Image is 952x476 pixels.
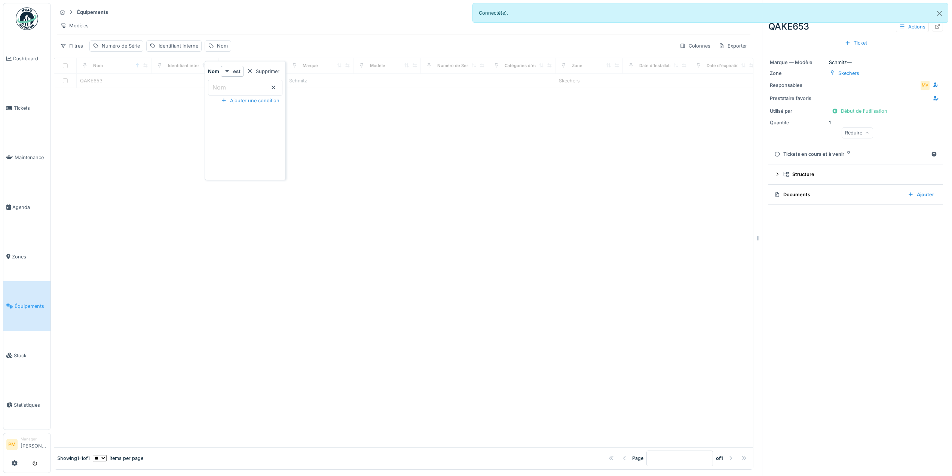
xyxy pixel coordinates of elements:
[676,40,714,51] div: Colonnes
[838,70,859,77] div: Skechers
[14,352,48,359] span: Stock
[559,77,580,84] div: Skechers
[768,20,943,33] div: QAKE653
[771,188,940,201] summary: DocumentsAjouter
[13,55,48,62] span: Dashboard
[770,119,826,126] div: Quantité
[905,190,937,200] div: Ajouter
[57,40,86,51] div: Filtres
[770,59,942,66] div: Schmitz —
[93,455,143,462] div: items per page
[770,82,826,89] div: Responsables
[472,3,949,23] div: Connecté(e).
[770,70,826,77] div: Zone
[57,20,92,31] div: Modèles
[14,401,48,409] span: Statistiques
[168,63,204,69] div: Identifiant interne
[842,127,873,138] div: Réduire
[233,68,241,75] strong: est
[715,40,750,51] div: Exporter
[80,77,102,84] div: QAKE653
[707,63,741,69] div: Date d'expiration
[920,80,930,91] div: MV
[218,95,282,106] div: Ajouter une condition
[244,66,282,76] div: Supprimer
[15,154,48,161] span: Maintenance
[931,3,948,23] button: Close
[842,38,870,48] div: Ticket
[632,455,643,462] div: Page
[16,7,38,30] img: Badge_color-CXgf-gQk.svg
[639,63,676,69] div: Date d'Installation
[774,191,902,198] div: Documents
[771,147,940,161] summary: Tickets en cours et à venir0
[12,204,48,211] span: Agenda
[770,119,942,126] div: 1
[572,63,582,69] div: Zone
[370,63,385,69] div: Modèle
[21,436,48,442] div: Manager
[93,63,103,69] div: Nom
[74,9,111,16] strong: Équipements
[770,59,826,66] div: Marque — Modèle
[771,167,940,181] summary: Structure
[437,63,472,69] div: Numéro de Série
[783,171,934,178] div: Structure
[12,253,48,260] span: Zones
[57,455,90,462] div: Showing 1 - 1 of 1
[716,455,723,462] strong: of 1
[21,436,48,452] li: [PERSON_NAME]
[217,42,228,49] div: Nom
[896,21,929,32] div: Actions
[770,107,826,115] div: Utilisé par
[505,63,557,69] div: Catégories d'équipement
[829,106,890,116] div: Début de l'utilisation
[774,151,928,158] div: Tickets en cours et à venir
[211,83,227,92] label: Nom
[159,42,198,49] div: Identifiant interne
[208,68,219,75] strong: Nom
[15,303,48,310] span: Équipements
[770,95,826,102] div: Prestataire favoris
[14,104,48,112] span: Tickets
[289,77,351,84] div: Schmitz
[303,63,318,69] div: Marque
[102,42,140,49] div: Numéro de Série
[6,439,18,450] li: PM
